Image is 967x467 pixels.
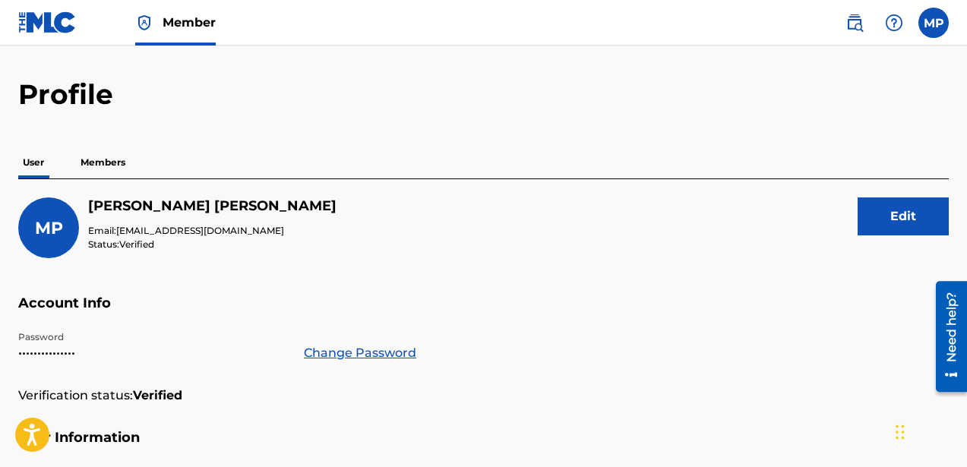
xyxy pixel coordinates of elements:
[18,344,286,362] p: •••••••••••••••
[885,14,903,32] img: help
[119,238,154,250] span: Verified
[896,409,905,455] div: Drag
[76,147,130,178] p: Members
[304,344,416,362] a: Change Password
[88,224,337,238] p: Email:
[88,238,337,251] p: Status:
[18,330,286,344] p: Password
[116,225,284,236] span: [EMAIL_ADDRESS][DOMAIN_NAME]
[18,147,49,178] p: User
[845,14,864,32] img: search
[891,394,967,467] iframe: Chat Widget
[35,218,63,238] span: MP
[163,14,216,31] span: Member
[135,14,153,32] img: Top Rightsholder
[18,387,133,405] p: Verification status:
[924,276,967,398] iframe: Resource Center
[18,11,77,33] img: MLC Logo
[18,77,949,112] h2: Profile
[858,197,949,235] button: Edit
[879,8,909,38] div: Help
[18,429,949,465] h5: User Information
[133,387,182,405] strong: Verified
[918,8,949,38] div: User Menu
[18,295,949,330] h5: Account Info
[88,197,337,215] h5: Micheal Peterson
[839,8,870,38] a: Public Search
